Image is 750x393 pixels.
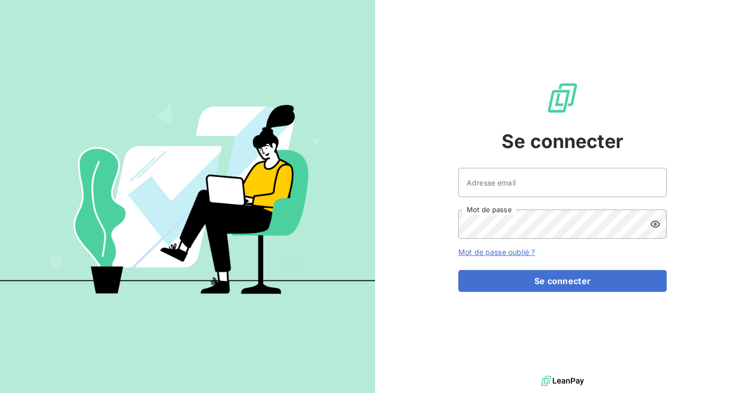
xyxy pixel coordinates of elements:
a: Mot de passe oublié ? [458,248,535,256]
button: Se connecter [458,270,667,292]
img: logo [541,373,584,389]
input: placeholder [458,168,667,197]
span: Se connecter [502,127,623,155]
img: Logo LeanPay [546,81,579,115]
